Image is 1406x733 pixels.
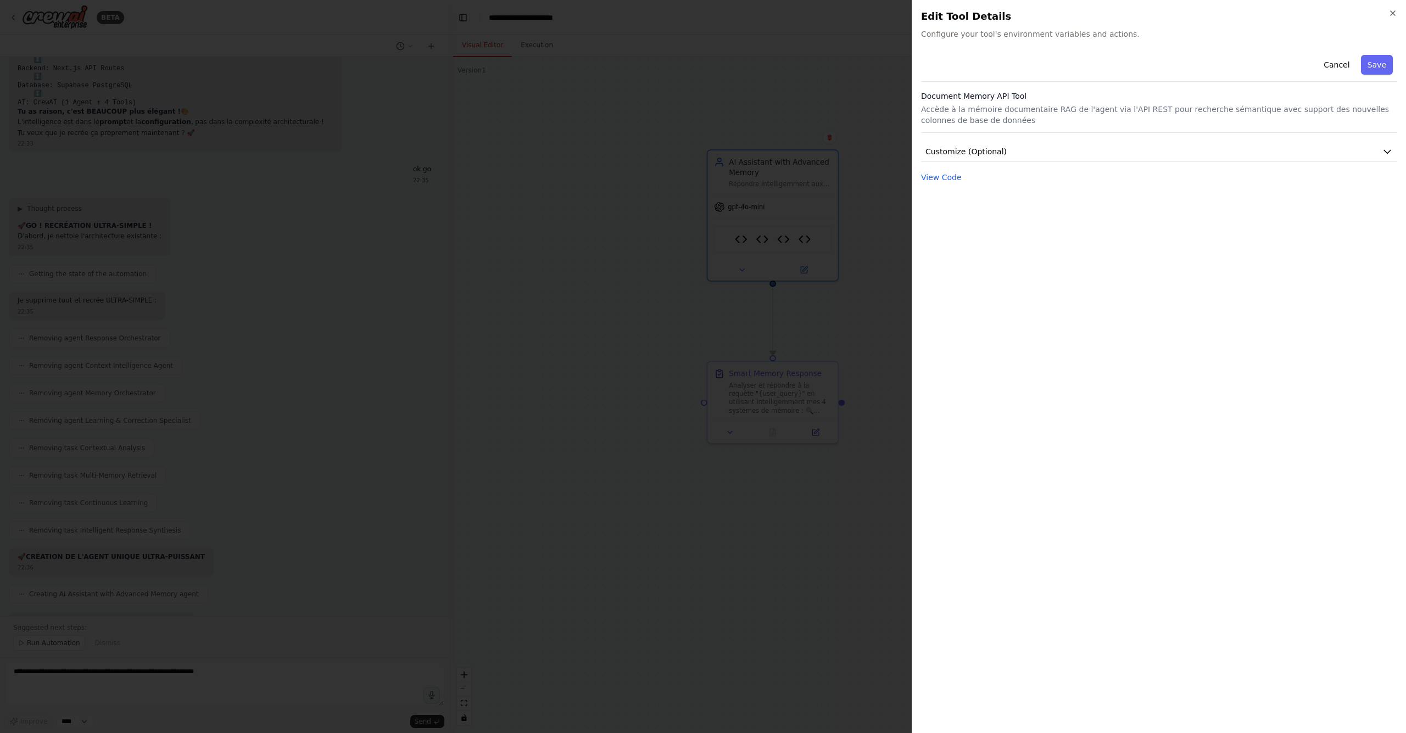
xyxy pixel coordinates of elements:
span: Configure your tool's environment variables and actions. [921,29,1397,40]
h2: Edit Tool Details [921,9,1397,24]
span: Customize (Optional) [925,146,1007,157]
button: Customize (Optional) [921,142,1397,162]
p: Accède à la mémoire documentaire RAG de l'agent via l'API REST pour recherche sémantique avec sup... [921,104,1397,126]
button: View Code [921,172,962,183]
button: Save [1361,55,1393,75]
button: Cancel [1317,55,1356,75]
h3: Document Memory API Tool [921,91,1397,102]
